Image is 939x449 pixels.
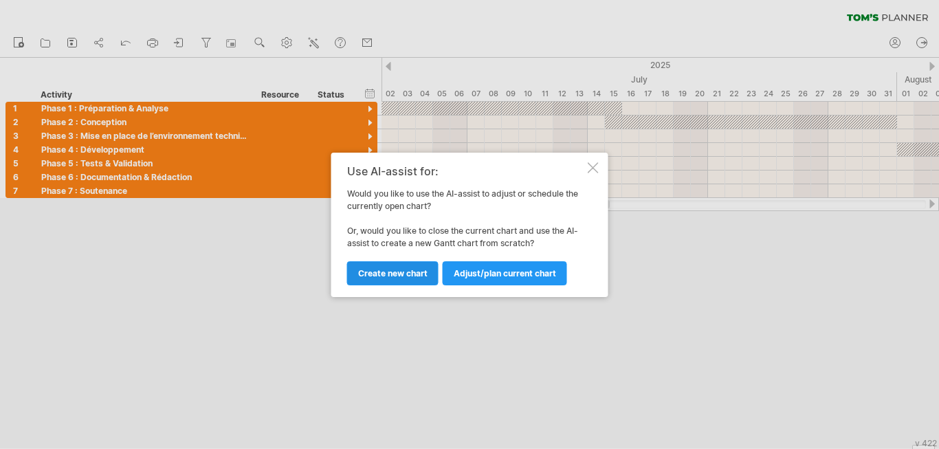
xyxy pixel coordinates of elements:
span: Adjust/plan current chart [454,268,556,278]
div: Would you like to use the AI-assist to adjust or schedule the currently open chart? Or, would you... [347,165,585,285]
span: Create new chart [358,268,428,278]
a: Adjust/plan current chart [443,261,567,285]
div: Use AI-assist for: [347,165,585,177]
a: Create new chart [347,261,439,285]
